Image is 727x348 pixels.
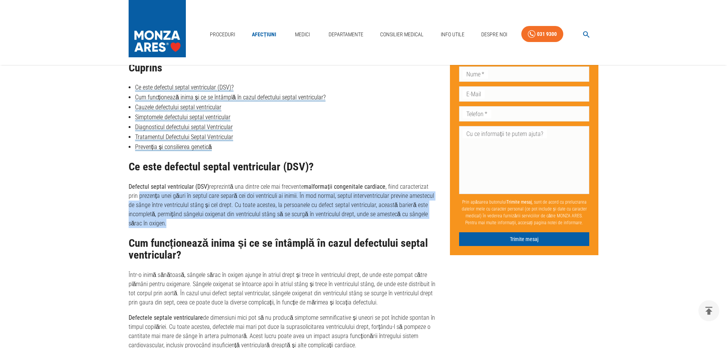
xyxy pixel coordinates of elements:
[249,27,279,42] a: Afecțiuni
[377,27,427,42] a: Consilier Medical
[135,113,231,121] a: Simptomele defectului septal ventricular
[135,104,221,111] a: Cauzele defectului septal ventricular
[129,270,438,307] p: Într-o inimă sănătoasă, sângele sărac în oxigen ajunge în atriul drept și trece în ventriculul dr...
[698,300,719,321] button: delete
[129,237,438,261] h2: Cum funcționează inima și ce se întâmplă în cazul defectului septal ventricular?
[326,27,366,42] a: Departamente
[459,232,589,246] button: Trimite mesaj
[129,183,209,190] strong: Defectul septal ventricular (DSV)
[438,27,467,42] a: Info Utile
[304,183,385,190] strong: malformații congenitale cardiace
[290,27,314,42] a: Medici
[129,161,438,173] h2: Ce este defectul septal ventricular (DSV)?
[135,94,326,101] a: Cum funcționează inima și ce se întâmplă în cazul defectului septal ventricular?
[478,27,510,42] a: Despre Noi
[537,29,557,39] div: 031 9300
[129,182,438,228] p: reprezintă una dintre cele mai frecvente , fiind caracterizat prin prezența unei găuri în septul ...
[459,196,589,229] p: Prin apăsarea butonului , sunt de acord cu prelucrarea datelor mele cu caracter personal (ce pot ...
[506,199,532,205] b: Trimite mesaj
[129,314,203,321] strong: Defectele septale ventriculare
[129,62,438,74] h2: Cuprins
[135,123,233,131] a: Diagnosticul defectului septal Ventricular
[207,27,238,42] a: Proceduri
[135,84,234,91] a: Ce este defectul septal ventricular (DSV)?
[135,133,233,141] a: Tratamentul Defectului Septal Ventricular
[521,26,563,42] a: 031 9300
[135,143,212,151] a: Prevenția și consilierea genetică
